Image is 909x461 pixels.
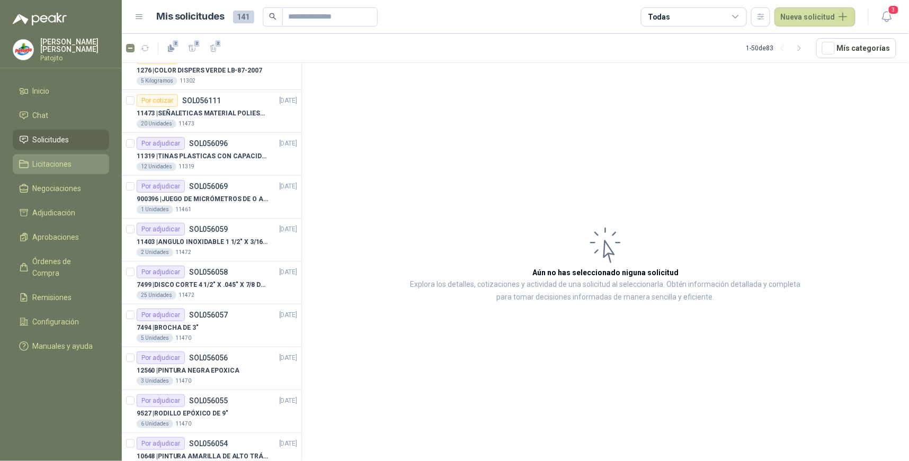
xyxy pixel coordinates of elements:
p: [DATE] [279,96,297,106]
p: [DATE] [279,224,297,234]
p: 11470 [175,377,191,385]
p: [DATE] [279,353,297,363]
div: 25 Unidades [137,291,176,300]
a: Remisiones [13,287,109,308]
span: Órdenes de Compra [33,256,99,279]
button: 2 [184,40,201,57]
a: Órdenes de Compra [13,251,109,283]
p: SOL056058 [189,268,228,276]
p: [DATE] [279,439,297,449]
p: 12560 | PINTURA NEGRA EPOXICA [137,366,239,376]
span: Manuales y ayuda [33,340,93,352]
p: SOL056055 [189,397,228,404]
p: SOL056057 [189,311,228,319]
a: Por adjudicarSOL056057[DATE] 7494 |BROCHA DE 3"5 Unidades11470 [122,304,301,347]
button: 2 [163,40,180,57]
p: 11461 [175,205,191,214]
p: [DATE] [279,396,297,406]
p: 7499 | DISCO CORTE 4 1/2" X .045" X 7/8 DEWALT [137,280,269,290]
div: Por adjudicar [137,137,185,150]
img: Company Logo [13,40,33,60]
p: 11473 | SEÑALETICAS MATERIAL POLIESTILENO CON VINILO LAMINADO CALIBRE 60 [137,109,269,119]
h3: Aún no has seleccionado niguna solicitud [532,267,679,278]
p: 11403 | ANGULO INOXIDABLE 1 1/2" X 3/16" X 6MTS [137,237,269,247]
span: 3 [888,5,899,15]
div: 3 Unidades [137,377,173,385]
div: 5 Kilogramos [137,77,177,85]
a: Por adjudicarSOL056096[DATE] 11319 |TINAS PLASTICAS CON CAPACIDAD DE 50 KG12 Unidades11319 [122,133,301,176]
p: 11473 [179,120,194,128]
img: Logo peakr [13,13,67,25]
p: 11302 [180,77,195,85]
p: 11319 [179,162,194,171]
div: 6 Unidades [137,420,173,428]
p: 1276 | COLOR DISPERS VERDE LB-87-2007 [137,66,262,76]
a: Licitaciones [13,154,109,174]
span: 141 [233,11,254,23]
p: 900396 | JUEGO DE MICRÓMETROS DE O A 125MM [137,194,269,204]
p: 11319 | TINAS PLASTICAS CON CAPACIDAD DE 50 KG [137,151,269,161]
p: [DATE] [279,267,297,277]
span: Licitaciones [33,158,72,170]
span: 2 [172,39,180,48]
span: 2 [215,39,222,48]
a: Manuales y ayuda [13,336,109,356]
p: SOL056111 [182,97,221,104]
p: SOL056056 [189,354,228,361]
a: Aprobaciones [13,227,109,247]
button: 3 [877,7,896,26]
a: Por adjudicarSOL056055[DATE] 9527 |RODILLO EPÓXICO DE 9"6 Unidades11470 [122,390,301,433]
p: 11472 [175,248,191,257]
p: SOL056054 [189,440,228,447]
div: 2 Unidades [137,248,173,257]
a: Por adjudicarSOL056069[DATE] 900396 |JUEGO DE MICRÓMETROS DE O A 125MM1 Unidades11461 [122,176,301,219]
div: Por adjudicar [137,180,185,193]
p: 7494 | BROCHA DE 3" [137,323,199,333]
a: Por cotizarSOL056111[DATE] 11473 |SEÑALETICAS MATERIAL POLIESTILENO CON VINILO LAMINADO CALIBRE 6... [122,90,301,133]
p: [DATE] [279,139,297,149]
button: Nueva solicitud [774,7,855,26]
span: Adjudicación [33,207,76,219]
div: 20 Unidades [137,120,176,128]
span: Remisiones [33,292,72,303]
p: Patojito [40,55,109,61]
p: 11470 [175,334,191,342]
a: Inicio [13,81,109,101]
a: Por adjudicarSOL056059[DATE] 11403 |ANGULO INOXIDABLE 1 1/2" X 3/16" X 6MTS2 Unidades11472 [122,219,301,261]
p: SOL056096 [189,140,228,147]
div: 12 Unidades [137,162,176,171]
div: 5 Unidades [137,334,173,342]
button: 2 [205,40,222,57]
p: SOL056059 [189,225,228,233]
div: Por adjudicar [137,309,185,321]
p: [DATE] [279,182,297,192]
p: 9527 | RODILLO EPÓXICO DE 9" [137,409,228,419]
p: 11472 [179,291,194,300]
div: Por adjudicar [137,437,185,450]
a: Solicitudes [13,130,109,150]
p: 11470 [175,420,191,428]
div: Por adjudicar [137,394,185,407]
div: Por adjudicar [137,266,185,278]
a: Configuración [13,312,109,332]
span: 2 [193,39,201,48]
button: Mís categorías [816,38,896,58]
p: Explora los detalles, cotizaciones y actividad de una solicitud al seleccionarla. Obtén informaci... [408,278,803,304]
h1: Mis solicitudes [157,9,225,24]
a: Chat [13,105,109,125]
span: Solicitudes [33,134,69,146]
div: 1 - 50 de 83 [746,40,808,57]
p: SOL056069 [189,183,228,190]
a: Por adjudicarSOL056056[DATE] 12560 |PINTURA NEGRA EPOXICA3 Unidades11470 [122,347,301,390]
span: search [269,13,277,20]
a: Por adjudicarSOL056058[DATE] 7499 |DISCO CORTE 4 1/2" X .045" X 7/8 DEWALT25 Unidades11472 [122,261,301,304]
a: Negociaciones [13,178,109,198]
p: [PERSON_NAME] [PERSON_NAME] [40,38,109,53]
span: Configuración [33,316,79,328]
span: Negociaciones [33,183,82,194]
span: Aprobaciones [33,231,79,243]
div: Todas [648,11,670,23]
a: Adjudicación [13,203,109,223]
p: [DATE] [279,310,297,320]
div: Por adjudicar [137,351,185,364]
